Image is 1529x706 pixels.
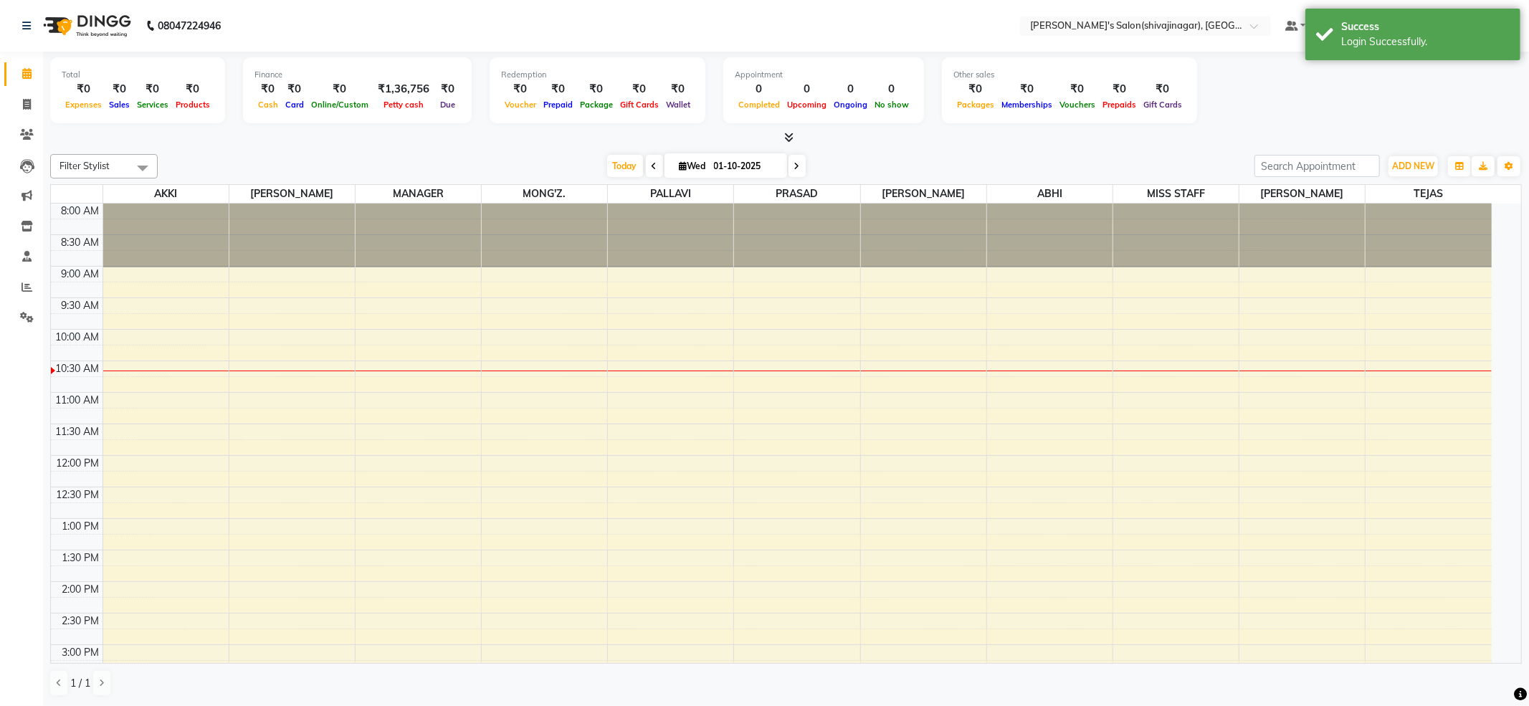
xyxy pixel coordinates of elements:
[662,100,694,110] span: Wallet
[1239,185,1365,203] span: [PERSON_NAME]
[282,81,308,97] div: ₹0
[59,614,103,629] div: 2:30 PM
[1140,81,1186,97] div: ₹0
[59,298,103,313] div: 9:30 AM
[501,81,540,97] div: ₹0
[998,100,1056,110] span: Memberships
[616,100,662,110] span: Gift Cards
[37,6,135,46] img: logo
[607,155,643,177] span: Today
[1140,100,1186,110] span: Gift Cards
[105,100,133,110] span: Sales
[1099,100,1140,110] span: Prepaids
[59,645,103,660] div: 3:00 PM
[540,81,576,97] div: ₹0
[308,100,372,110] span: Online/Custom
[229,185,355,203] span: [PERSON_NAME]
[576,100,616,110] span: Package
[1056,81,1099,97] div: ₹0
[734,185,859,203] span: PRASAD
[1389,156,1438,176] button: ADD NEW
[482,185,607,203] span: MONG'Z.
[710,156,781,177] input: 2025-10-01
[59,267,103,282] div: 9:00 AM
[158,6,221,46] b: 08047224946
[783,100,830,110] span: Upcoming
[1099,81,1140,97] div: ₹0
[59,582,103,597] div: 2:00 PM
[53,330,103,345] div: 10:00 AM
[540,100,576,110] span: Prepaid
[133,100,172,110] span: Services
[172,81,214,97] div: ₹0
[1113,185,1239,203] span: MISS STAFF
[735,69,913,81] div: Appointment
[608,185,733,203] span: PALLAVI
[1254,155,1380,177] input: Search Appointment
[53,393,103,408] div: 11:00 AM
[53,361,103,376] div: 10:30 AM
[435,81,460,97] div: ₹0
[59,160,110,171] span: Filter Stylist
[662,81,694,97] div: ₹0
[1366,185,1492,203] span: TEJAS
[1392,161,1434,171] span: ADD NEW
[372,81,435,97] div: ₹1,36,756
[356,185,481,203] span: MANAGER
[308,81,372,97] div: ₹0
[830,100,871,110] span: Ongoing
[70,676,90,691] span: 1 / 1
[105,81,133,97] div: ₹0
[103,185,229,203] span: AKKI
[871,81,913,97] div: 0
[254,69,460,81] div: Finance
[53,424,103,439] div: 11:30 AM
[501,69,694,81] div: Redemption
[1341,34,1510,49] div: Login Successfully.
[59,519,103,534] div: 1:00 PM
[437,100,459,110] span: Due
[380,100,427,110] span: Petty cash
[953,100,998,110] span: Packages
[616,81,662,97] div: ₹0
[953,69,1186,81] div: Other sales
[54,456,103,471] div: 12:00 PM
[987,185,1113,203] span: ABHI
[783,81,830,97] div: 0
[254,81,282,97] div: ₹0
[735,81,783,97] div: 0
[998,81,1056,97] div: ₹0
[953,81,998,97] div: ₹0
[735,100,783,110] span: Completed
[576,81,616,97] div: ₹0
[62,81,105,97] div: ₹0
[830,81,871,97] div: 0
[501,100,540,110] span: Voucher
[254,100,282,110] span: Cash
[871,100,913,110] span: No show
[59,235,103,250] div: 8:30 AM
[282,100,308,110] span: Card
[861,185,986,203] span: [PERSON_NAME]
[62,100,105,110] span: Expenses
[1341,19,1510,34] div: Success
[1056,100,1099,110] span: Vouchers
[54,487,103,502] div: 12:30 PM
[59,204,103,219] div: 8:00 AM
[62,69,214,81] div: Total
[133,81,172,97] div: ₹0
[59,550,103,566] div: 1:30 PM
[172,100,214,110] span: Products
[676,161,710,171] span: Wed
